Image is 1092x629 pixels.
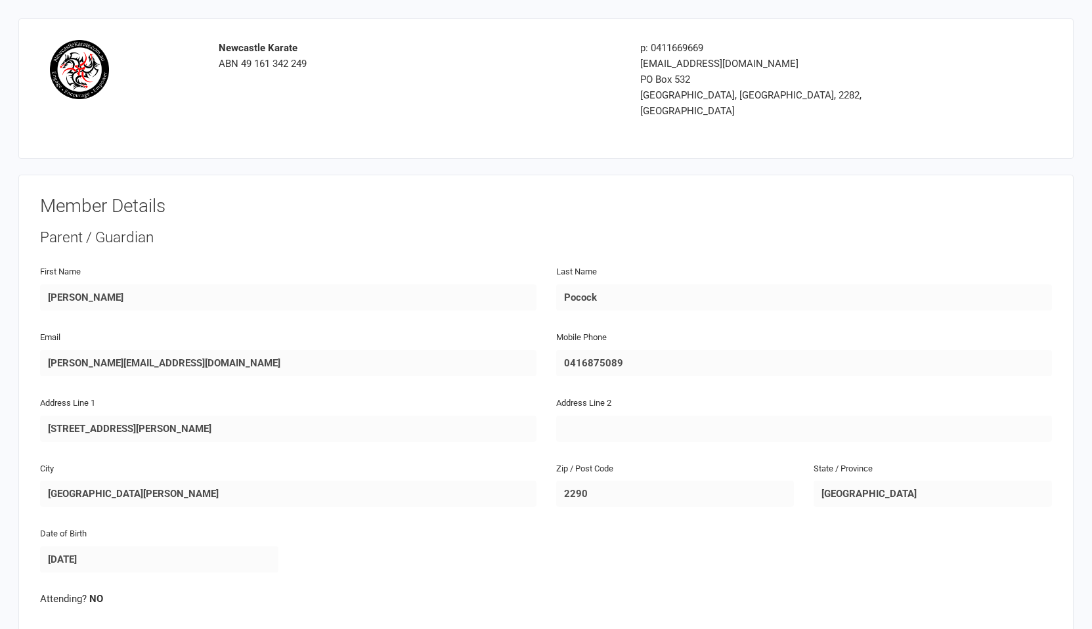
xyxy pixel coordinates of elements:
[50,40,109,99] img: logo.png
[40,462,54,476] label: City
[640,56,958,72] div: [EMAIL_ADDRESS][DOMAIN_NAME]
[219,40,621,72] div: ABN 49 161 342 249
[40,227,1052,248] div: Parent / Guardian
[556,397,611,410] label: Address Line 2
[40,331,60,345] label: Email
[40,593,87,605] span: Attending?
[89,593,103,605] strong: NO
[219,42,297,54] strong: Newcastle Karate
[640,87,958,119] div: [GEOGRAPHIC_DATA], [GEOGRAPHIC_DATA], 2282, [GEOGRAPHIC_DATA]
[640,40,958,56] div: p: 0411669669
[40,196,1052,217] h3: Member Details
[556,331,607,345] label: Mobile Phone
[556,462,613,476] label: Zip / Post Code
[814,462,873,476] label: State / Province
[640,72,958,87] div: PO Box 532
[40,265,81,279] label: First Name
[556,265,597,279] label: Last Name
[40,397,95,410] label: Address Line 1
[40,527,87,541] label: Date of Birth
